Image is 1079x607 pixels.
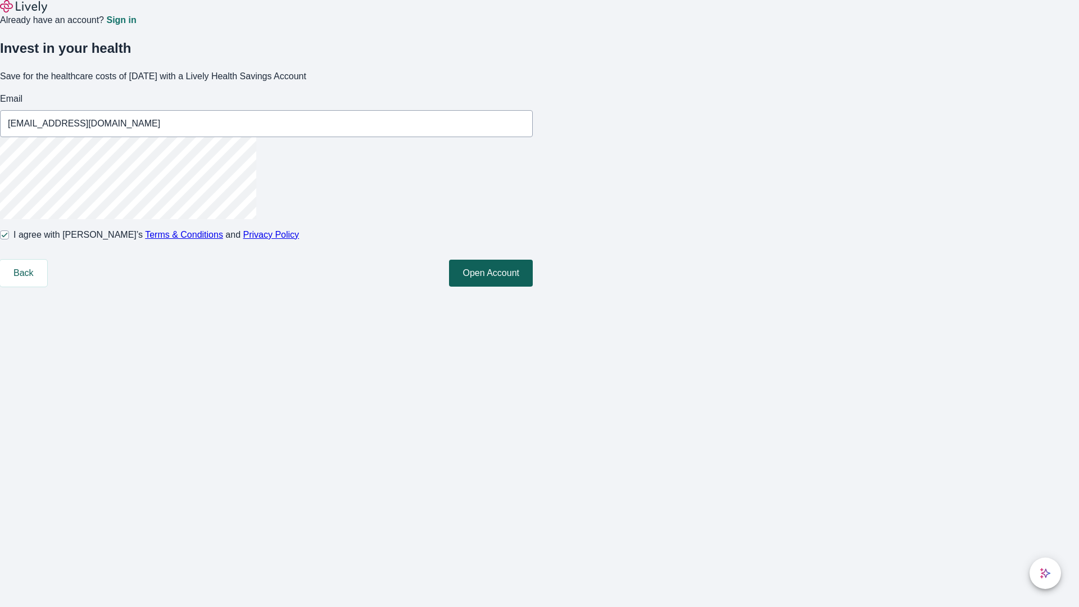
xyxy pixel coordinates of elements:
a: Privacy Policy [243,230,300,239]
button: chat [1030,558,1061,589]
span: I agree with [PERSON_NAME]’s and [13,228,299,242]
a: Terms & Conditions [145,230,223,239]
a: Sign in [106,16,136,25]
svg: Lively AI Assistant [1040,568,1051,579]
button: Open Account [449,260,533,287]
